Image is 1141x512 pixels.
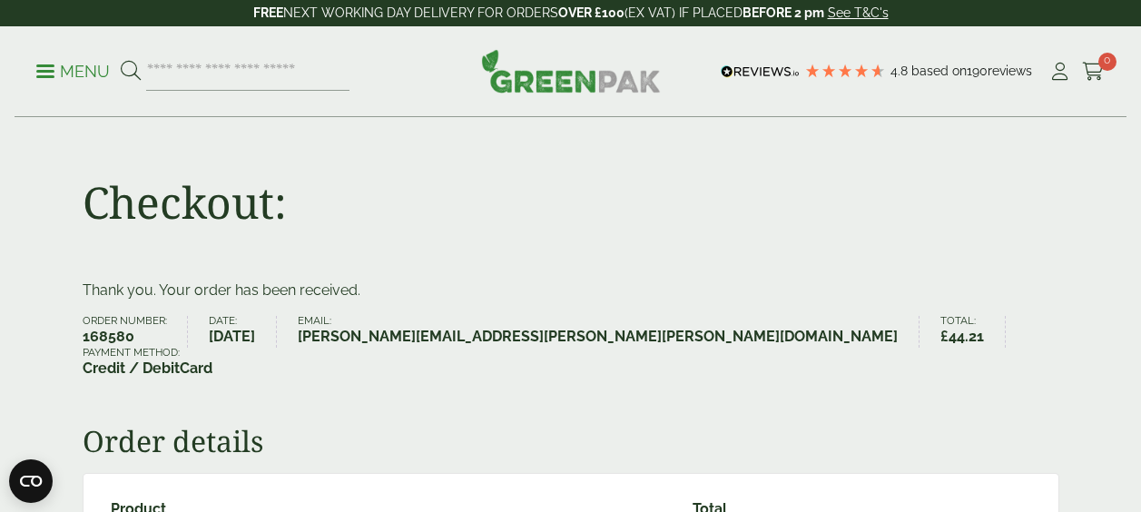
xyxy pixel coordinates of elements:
i: My Account [1048,63,1071,81]
span: 0 [1098,53,1116,71]
span: Based on [911,64,967,78]
strong: [DATE] [209,326,255,348]
span: reviews [988,64,1032,78]
strong: OVER £100 [558,5,625,20]
h2: Order details [83,424,1059,458]
i: Cart [1082,63,1105,81]
a: Menu [36,61,110,79]
img: REVIEWS.io [721,65,800,78]
img: GreenPak Supplies [481,49,661,93]
p: Thank you. Your order has been received. [83,280,1059,301]
li: Order number: [83,316,189,348]
a: See T&C's [828,5,889,20]
li: Email: [298,316,920,348]
bdi: 44.21 [940,328,984,345]
span: 190 [967,64,988,78]
a: 0 [1082,58,1105,85]
li: Date: [209,316,277,348]
strong: Credit / DebitCard [83,358,212,379]
div: 4.79 Stars [804,63,886,79]
strong: 168580 [83,326,167,348]
span: 4.8 [890,64,911,78]
strong: FREE [253,5,283,20]
strong: [PERSON_NAME][EMAIL_ADDRESS][PERSON_NAME][PERSON_NAME][DOMAIN_NAME] [298,326,898,348]
p: Menu [36,61,110,83]
span: £ [940,328,949,345]
button: Open CMP widget [9,459,53,503]
strong: BEFORE 2 pm [743,5,824,20]
li: Payment method: [83,348,233,379]
li: Total: [940,316,1006,348]
h1: Checkout: [83,176,287,229]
